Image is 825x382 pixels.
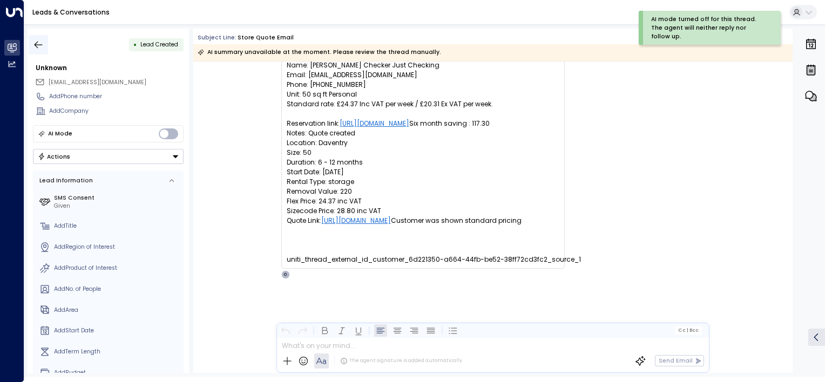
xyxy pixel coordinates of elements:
[37,176,93,185] div: Lead Information
[296,324,309,337] button: Redo
[38,153,71,160] div: Actions
[48,128,72,139] div: AI Mode
[675,326,702,334] button: Cc|Bcc
[49,92,184,101] div: AddPhone number
[281,270,290,279] div: O
[340,119,409,128] a: [URL][DOMAIN_NAME]
[32,8,110,17] a: Leads & Conversations
[54,202,180,210] div: Given
[54,285,180,294] div: AddNo. of People
[651,15,765,40] div: AI mode turned off for this thread. The agent will neither reply nor follow up.
[238,33,294,42] div: Store Quote Email
[54,347,180,356] div: AddTerm Length
[321,216,391,226] a: [URL][DOMAIN_NAME]
[686,328,688,333] span: |
[49,107,184,115] div: AddCompany
[36,63,184,73] div: Unknown
[54,369,180,377] div: AddBudget
[54,326,180,335] div: AddStart Date
[340,357,462,365] div: The agent signature is added automatically
[678,328,699,333] span: Cc Bcc
[54,194,180,202] label: SMS Consent
[198,47,441,58] div: AI summary unavailable at the moment. Please review the thread manually.
[49,78,146,86] span: [EMAIL_ADDRESS][DOMAIN_NAME]
[54,306,180,315] div: AddArea
[54,222,180,230] div: AddTitle
[54,264,180,272] div: AddProduct of Interest
[279,324,292,337] button: Undo
[33,149,184,164] button: Actions
[49,78,146,87] span: abc@abc.com
[33,149,184,164] div: Button group with a nested menu
[287,60,559,264] pre: Name: [PERSON_NAME] Checker Just Checking Email: [EMAIL_ADDRESS][DOMAIN_NAME] Phone: [PHONE_NUMBE...
[133,37,137,52] div: •
[140,40,178,49] span: Lead Created
[198,33,236,42] span: Subject Line:
[54,243,180,251] div: AddRegion of Interest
